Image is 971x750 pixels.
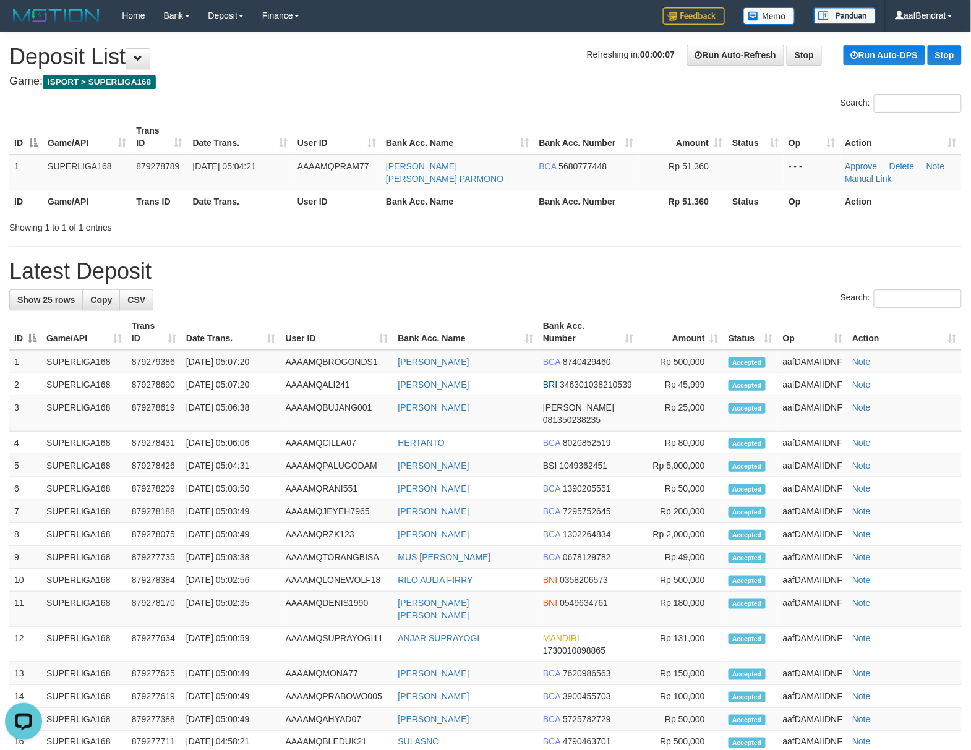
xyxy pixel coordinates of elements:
span: Accepted [729,403,766,414]
a: Run Auto-DPS [844,45,925,65]
a: Copy [82,289,120,310]
th: Status: activate to sort column ascending [727,119,784,155]
th: Op: activate to sort column ascending [784,119,840,155]
span: Copy 0549634761 to clipboard [560,598,608,608]
td: AAAAMQBUJANG001 [281,396,393,432]
td: SUPERLIGA168 [41,523,127,546]
th: ID [9,190,43,213]
span: BCA [543,529,560,539]
button: Open LiveChat chat widget [5,5,42,42]
a: Note [852,552,871,562]
td: 879278426 [127,454,181,477]
span: Accepted [729,484,766,495]
a: Note [852,714,871,724]
span: Copy 346301038210539 to clipboard [560,380,632,390]
span: Copy 1302264834 to clipboard [563,529,611,539]
a: RILO AULIA FIRRY [398,575,473,585]
a: [PERSON_NAME] [398,668,469,678]
a: Note [852,357,871,367]
td: 879278170 [127,592,181,627]
td: AAAAMQDENIS1990 [281,592,393,627]
td: 11 [9,592,41,627]
th: Status [727,190,784,213]
h1: Deposit List [9,45,962,69]
span: MANDIRI [543,633,580,643]
td: 13 [9,662,41,685]
td: aafDAMAIIDNF [778,592,847,627]
a: CSV [119,289,153,310]
span: BCA [543,357,560,367]
span: Accepted [729,634,766,644]
span: BNI [543,575,557,585]
td: AAAAMQCILLA07 [281,432,393,454]
a: [PERSON_NAME] [PERSON_NAME] PARMONO [386,161,503,184]
td: 879279386 [127,350,181,373]
span: 879278789 [136,161,179,171]
a: [PERSON_NAME] [398,691,469,701]
a: SULASNO [398,737,440,747]
td: SUPERLIGA168 [43,155,131,190]
td: Rp 50,000 [638,477,724,500]
td: Rp 500,000 [638,350,724,373]
td: aafDAMAIIDNF [778,523,847,546]
span: Copy 1390205551 to clipboard [563,484,611,493]
td: AAAAMQSUPRAYOGI11 [281,627,393,662]
img: MOTION_logo.png [9,6,103,25]
td: 879278690 [127,373,181,396]
th: Trans ID: activate to sort column ascending [127,315,181,350]
span: Accepted [729,715,766,725]
span: Copy 0678129782 to clipboard [563,552,611,562]
th: Amount: activate to sort column ascending [638,315,724,350]
span: Accepted [729,692,766,702]
td: [DATE] 05:04:31 [181,454,281,477]
td: 5 [9,454,41,477]
td: Rp 2,000,000 [638,523,724,546]
td: [DATE] 05:00:49 [181,685,281,708]
td: SUPERLIGA168 [41,350,127,373]
td: Rp 25,000 [638,396,724,432]
td: 14 [9,685,41,708]
td: AAAAMQRANI551 [281,477,393,500]
span: BCA [543,668,560,678]
th: ID: activate to sort column descending [9,315,41,350]
span: Accepted [729,357,766,368]
a: [PERSON_NAME] [398,403,469,412]
th: Game/API: activate to sort column ascending [43,119,131,155]
td: 879277619 [127,685,181,708]
span: Copy 7620986563 to clipboard [563,668,611,678]
td: Rp 5,000,000 [638,454,724,477]
th: User ID: activate to sort column ascending [293,119,381,155]
td: 879278188 [127,500,181,523]
span: BCA [543,484,560,493]
th: Date Trans.: activate to sort column ascending [188,119,293,155]
span: Accepted [729,507,766,518]
td: [DATE] 05:03:38 [181,546,281,569]
td: Rp 50,000 [638,708,724,731]
span: Accepted [729,438,766,449]
a: Note [852,529,871,539]
td: 3 [9,396,41,432]
td: 879278431 [127,432,181,454]
span: BSI [543,461,557,471]
td: SUPERLIGA168 [41,432,127,454]
td: Rp 100,000 [638,685,724,708]
a: [PERSON_NAME] [398,714,469,724]
span: Copy 5680777448 to clipboard [559,161,607,171]
th: Bank Acc. Name [381,190,534,213]
img: panduan.png [814,7,876,24]
td: SUPERLIGA168 [41,373,127,396]
td: 879277634 [127,627,181,662]
th: Status: activate to sort column ascending [724,315,778,350]
span: Accepted [729,461,766,472]
a: [PERSON_NAME] [398,529,469,539]
td: 4 [9,432,41,454]
th: Game/API [43,190,131,213]
span: BNI [543,598,557,608]
td: 10 [9,569,41,592]
span: Copy 5725782729 to clipboard [563,714,611,724]
span: Accepted [729,599,766,609]
span: Accepted [729,669,766,680]
a: Note [852,461,871,471]
span: Copy 081350238235 to clipboard [543,415,601,425]
td: Rp 45,999 [638,373,724,396]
